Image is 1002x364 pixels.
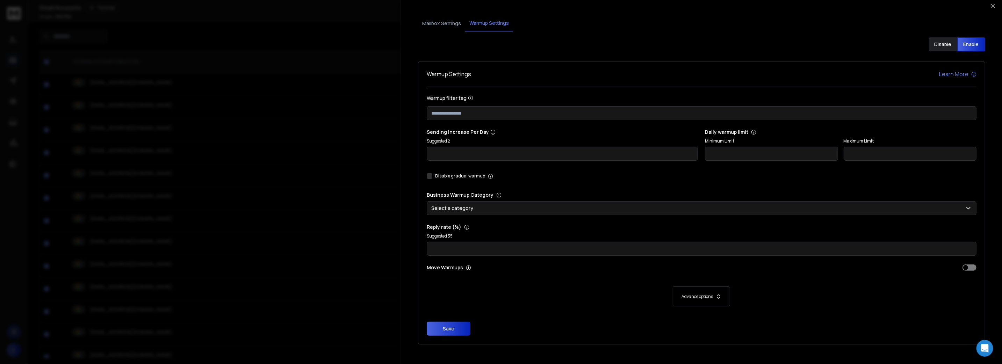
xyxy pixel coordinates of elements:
[435,173,485,179] label: Disable gradual warmup
[427,322,470,336] button: Save
[434,286,969,306] button: Advance options
[957,37,986,51] button: Enable
[427,224,976,231] p: Reply rate (%)
[682,294,713,299] p: Advance options
[427,70,471,78] h1: Warmup Settings
[427,138,698,144] p: Suggested 2
[939,70,976,78] a: Learn More
[465,15,513,31] button: Warmup Settings
[418,16,465,31] button: Mailbox Settings
[427,191,976,198] p: Business Warmup Category
[929,37,957,51] button: Disable
[427,129,698,136] p: Sending Increase Per Day
[844,138,976,144] label: Maximum Limit
[705,138,838,144] label: Minimum Limit
[427,95,976,101] label: Warmup filter tag
[976,340,993,357] div: Open Intercom Messenger
[929,37,985,51] button: DisableEnable
[427,264,700,271] p: Move Warmups
[431,205,476,212] p: Select a category
[427,233,976,239] p: Suggested 35
[705,129,976,136] p: Daily warmup limit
